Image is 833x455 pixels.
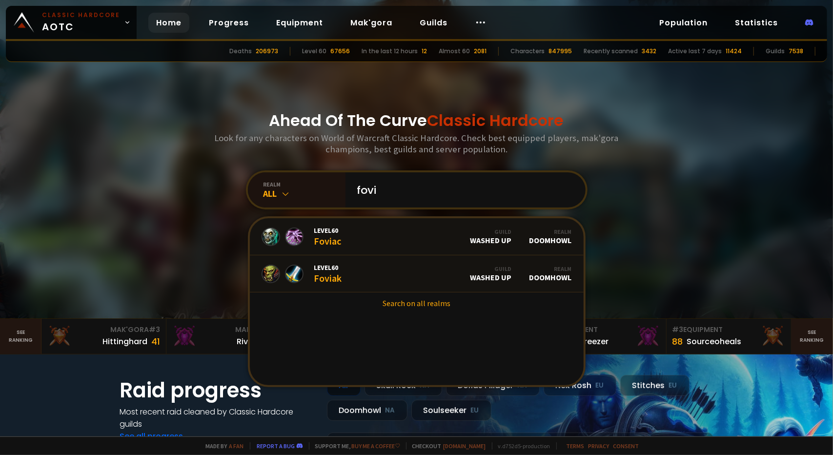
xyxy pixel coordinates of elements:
div: Nek'Rosh [544,375,616,396]
div: 12 [422,47,427,56]
div: Recently scanned [584,47,638,56]
div: Equipment [672,325,785,335]
span: v. d752d5 - production [492,442,550,450]
span: Support me, [309,442,400,450]
div: Foviak [314,263,342,284]
div: Level 60 [302,47,326,56]
div: Active last 7 days [668,47,722,56]
div: Hittinghard [102,335,147,348]
div: Foviac [314,226,342,247]
a: #2Equipment88Notafreezer [542,319,667,354]
a: Equipment [268,13,331,33]
div: Realm [529,265,572,272]
a: Privacy [589,442,610,450]
div: Doomhowl [529,228,572,245]
div: Rivench [237,335,267,348]
a: Seeranking [792,319,833,354]
div: 7538 [789,47,803,56]
small: NA [386,406,395,415]
div: Soulseeker [411,400,491,421]
h3: Look for any characters on World of Warcraft Classic Hardcore. Check best equipped players, mak'g... [211,132,623,155]
a: Mak'Gora#2Rivench100 [166,319,291,354]
a: Search on all realms [250,292,584,314]
div: In the last 12 hours [362,47,418,56]
div: Realm [529,228,572,235]
small: EU [471,406,479,415]
span: # 3 [149,325,160,334]
a: Classic HardcoreAOTC [6,6,137,39]
span: Classic Hardcore [427,109,564,131]
div: Mak'Gora [47,325,160,335]
div: Doomhowl [327,400,407,421]
div: 847995 [549,47,572,56]
a: Report a bug [257,442,295,450]
a: Statistics [727,13,786,33]
div: Guild [470,228,512,235]
a: See all progress [120,431,183,442]
span: # 3 [672,325,684,334]
span: Level 60 [314,226,342,235]
a: #3Equipment88Sourceoheals [667,319,792,354]
div: Almost 60 [439,47,470,56]
div: All [264,188,345,199]
div: Equipment [548,325,660,335]
div: Washed Up [470,228,512,245]
a: Level60FoviacGuildWashed UpRealmDoomhowl [250,218,584,255]
small: Classic Hardcore [42,11,120,20]
input: Search a character... [351,172,574,207]
div: 2081 [474,47,487,56]
div: Sourceoheals [687,335,742,348]
div: Doomhowl [529,265,572,282]
h4: Most recent raid cleaned by Classic Hardcore guilds [120,406,315,430]
a: Terms [567,442,585,450]
a: Consent [613,442,639,450]
a: [DOMAIN_NAME] [444,442,486,450]
div: Guild [470,265,512,272]
small: EU [669,381,677,391]
a: Mak'gora [343,13,400,33]
div: 11424 [726,47,742,56]
a: Guilds [412,13,455,33]
a: Buy me a coffee [352,442,400,450]
div: 3432 [642,47,656,56]
a: Progress [201,13,257,33]
div: 206973 [256,47,278,56]
a: Population [651,13,715,33]
span: AOTC [42,11,120,34]
div: 67656 [330,47,350,56]
a: Home [148,13,189,33]
div: realm [264,181,345,188]
h1: Ahead Of The Curve [269,109,564,132]
div: Notafreezer [562,335,609,348]
a: Level60FoviakGuildWashed UpRealmDoomhowl [250,255,584,292]
div: Deaths [229,47,252,56]
div: Guilds [766,47,785,56]
div: Mak'Gora [172,325,285,335]
div: 41 [151,335,160,348]
div: 88 [672,335,683,348]
span: Level 60 [314,263,342,272]
small: EU [596,381,604,391]
span: Made by [200,442,244,450]
div: Washed Up [470,265,512,282]
div: Stitches [620,375,690,396]
span: Checkout [406,442,486,450]
h1: Raid progress [120,375,315,406]
div: Characters [510,47,545,56]
a: a fan [229,442,244,450]
a: Mak'Gora#3Hittinghard41 [41,319,166,354]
